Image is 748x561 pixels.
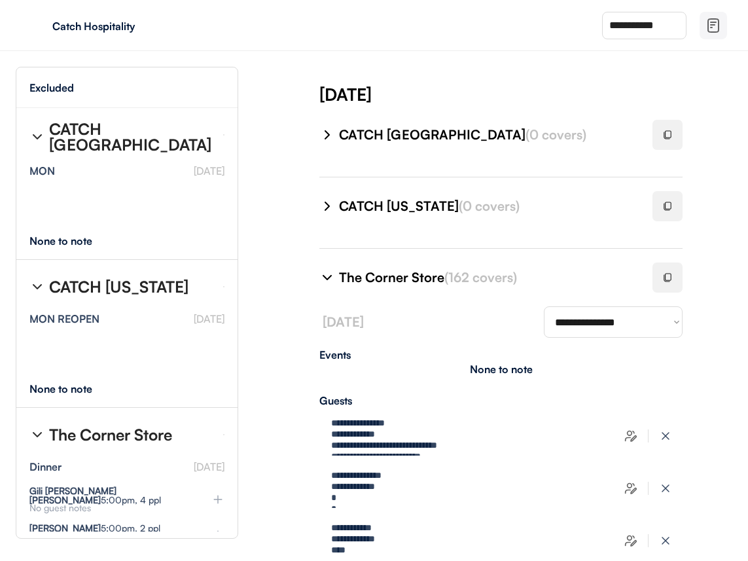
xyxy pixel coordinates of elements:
[459,198,520,214] font: (0 covers)
[29,503,190,513] div: No guest notes
[659,534,672,547] img: x-close%20%283%29.svg
[194,460,224,473] font: [DATE]
[624,482,637,495] img: users-edit.svg
[29,129,45,145] img: chevron-right%20%281%29.svg
[194,164,224,177] font: [DATE]
[49,121,213,153] div: CATCH [GEOGRAPHIC_DATA]
[29,524,160,533] div: 5:00pm, 2 ppl
[52,21,217,31] div: Catch Hospitality
[319,82,748,106] div: [DATE]
[29,82,74,93] div: Excluded
[659,482,672,495] img: x-close%20%283%29.svg
[29,485,119,505] strong: Gili [PERSON_NAME] [PERSON_NAME]
[470,364,533,374] div: None to note
[339,268,637,287] div: The Corner Store
[29,166,55,176] div: MON
[29,314,99,324] div: MON REOPEN
[29,384,116,394] div: None to note
[323,314,364,330] font: [DATE]
[211,528,224,541] img: plus%20%281%29.svg
[29,427,45,443] img: chevron-right%20%281%29.svg
[29,522,101,534] strong: [PERSON_NAME]
[194,312,224,325] font: [DATE]
[339,197,637,215] div: CATCH [US_STATE]
[29,461,62,472] div: Dinner
[211,493,224,506] img: plus%20%281%29.svg
[624,429,637,443] img: users-edit.svg
[624,534,637,547] img: users-edit.svg
[49,427,172,443] div: The Corner Store
[26,15,47,36] img: yH5BAEAAAAALAAAAAABAAEAAAIBRAA7
[705,18,721,33] img: file-02.svg
[29,486,188,505] div: 5:00pm, 4 ppl
[29,236,116,246] div: None to note
[525,126,586,143] font: (0 covers)
[444,269,517,285] font: (162 covers)
[319,270,335,285] img: chevron-right%20%281%29.svg
[319,127,335,143] img: chevron-right%20%281%29.svg
[339,126,637,144] div: CATCH [GEOGRAPHIC_DATA]
[319,395,683,406] div: Guests
[49,279,188,295] div: CATCH [US_STATE]
[29,279,45,295] img: chevron-right%20%281%29.svg
[659,429,672,443] img: x-close%20%283%29.svg
[319,350,683,360] div: Events
[319,198,335,214] img: chevron-right%20%281%29.svg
